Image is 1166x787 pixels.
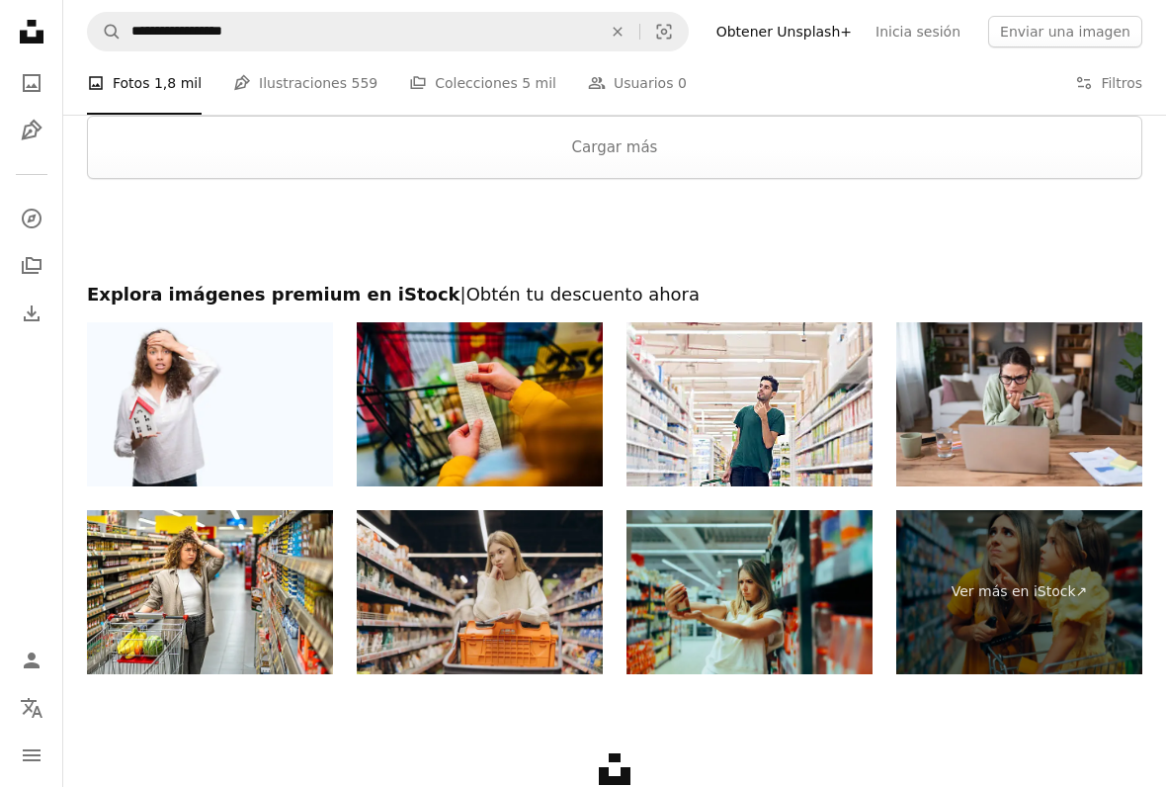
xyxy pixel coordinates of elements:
[896,322,1142,486] img: Vida sencilla. Mujer joven sentada en casa con tarjeta de crédito que tiene problemas con el pago...
[357,322,603,486] img: Verificación de la lista
[87,12,689,51] form: Encuentra imágenes en todo el sitio
[678,72,687,94] span: 0
[357,510,603,674] img: Mujer aburrida apoyada en el carrito de compras en el supermercado sosteniendo la lista de compras
[87,116,1142,179] button: Cargar más
[87,510,333,674] img: Woman feeling worried about rising grocery prices
[864,16,972,47] a: Inicia sesión
[88,13,122,50] button: Buscar en Unsplash
[351,72,377,94] span: 559
[896,510,1142,674] a: Ver más en iStock↗
[409,51,556,115] a: Colecciones 5 mil
[988,16,1142,47] button: Enviar una imagen
[87,283,1142,306] h2: Explora imágenes premium en iStock
[705,16,864,47] a: Obtener Unsplash+
[12,736,51,775] button: Menú
[12,688,51,728] button: Idioma
[626,510,873,674] img: Mujer tratando de ver la letra pequeña en la etiqueta de un producto
[87,322,333,486] img: Jóvenes hispanos inmobiliario agente mujer pequeña casa destacó con la mano en la cabeza, sorpren...
[626,322,873,486] img: Búsqueda de producto
[460,284,700,305] span: | Obtén tu descuento ahora
[12,246,51,286] a: Colecciones
[12,641,51,680] a: Iniciar sesión / Registrarse
[12,12,51,55] a: Inicio — Unsplash
[12,294,51,333] a: Historial de descargas
[1075,51,1142,115] button: Filtros
[12,199,51,238] a: Explorar
[596,13,639,50] button: Borrar
[588,51,687,115] a: Usuarios 0
[12,63,51,103] a: Fotos
[522,72,556,94] span: 5 mil
[640,13,688,50] button: Búsqueda visual
[233,51,377,115] a: Ilustraciones 559
[12,111,51,150] a: Ilustraciones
